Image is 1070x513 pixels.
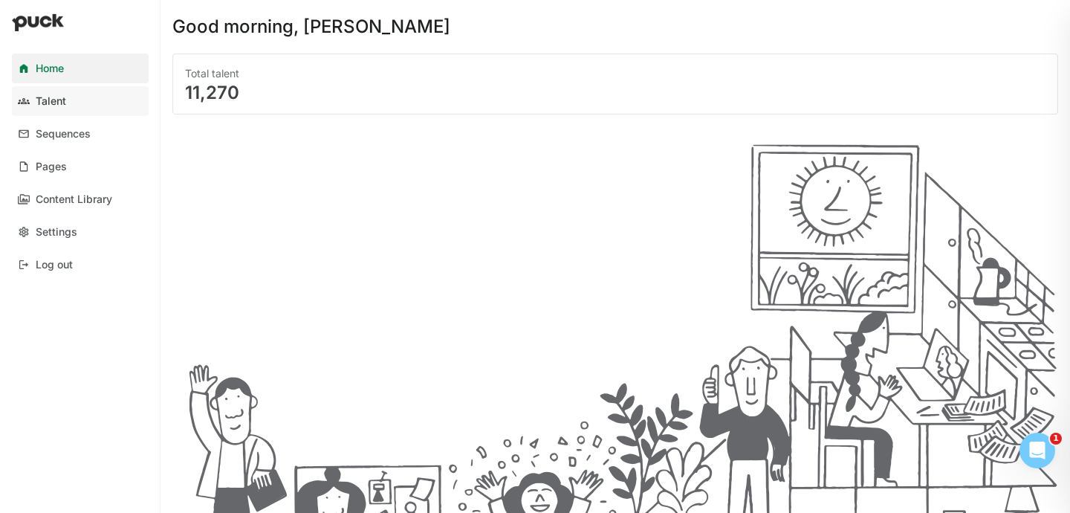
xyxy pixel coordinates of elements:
div: Settings [36,226,77,239]
a: Sequences [12,119,149,149]
span: 1 [1050,433,1062,445]
div: Home [36,62,64,75]
div: Good morning, [PERSON_NAME] [172,18,450,36]
div: Content Library [36,193,112,206]
div: Sequences [36,128,91,141]
div: 11,270 [185,84,1045,102]
a: Settings [12,217,149,247]
a: Content Library [12,184,149,214]
div: Talent [36,95,66,108]
a: Home [12,54,149,83]
div: Total talent [185,66,1045,81]
a: Pages [12,152,149,181]
iframe: Intercom live chat [1019,433,1055,468]
div: Pages [36,161,67,173]
div: Log out [36,259,73,271]
a: Talent [12,86,149,116]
